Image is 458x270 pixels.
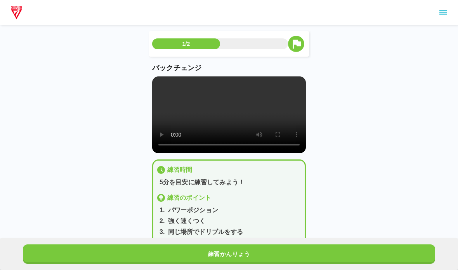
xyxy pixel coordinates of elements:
[160,216,165,226] p: 2 .
[167,165,193,175] p: 練習時間
[167,193,211,202] p: 練習のポイント
[160,178,302,187] p: 5分を目安に練習してみよう！
[23,244,435,264] button: 練習かんりょう
[152,63,306,73] p: バックチェンジ
[9,5,24,20] img: dummy
[168,227,243,237] p: 同じ場所でドリブルをする
[168,206,218,215] p: パワーポジション
[160,227,165,237] p: 3 .
[168,216,206,226] p: 強く速くつく
[437,6,450,19] button: sidemenu
[182,40,190,48] p: 1/2
[160,206,165,215] p: 1 .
